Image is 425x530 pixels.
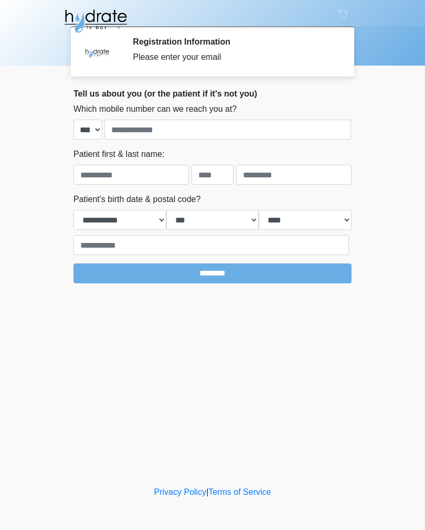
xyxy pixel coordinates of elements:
[208,487,271,496] a: Terms of Service
[73,193,200,206] label: Patient's birth date & postal code?
[154,487,207,496] a: Privacy Policy
[73,89,352,99] h2: Tell us about you (or the patient if it's not you)
[206,487,208,496] a: |
[133,51,336,63] div: Please enter your email
[73,148,164,161] label: Patient first & last name:
[63,8,128,34] img: Hydrate IV Bar - Fort Collins Logo
[81,37,113,68] img: Agent Avatar
[73,103,237,115] label: Which mobile number can we reach you at?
